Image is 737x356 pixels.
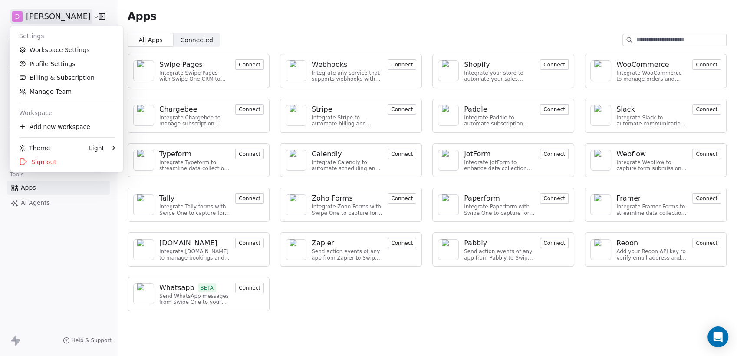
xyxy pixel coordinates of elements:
div: Workspace [14,106,120,120]
div: Sign out [14,155,120,169]
div: Light [89,144,104,152]
div: Add new workspace [14,120,120,134]
div: Settings [14,29,120,43]
a: Workspace Settings [14,43,120,57]
a: Manage Team [14,85,120,99]
div: Theme [19,144,50,152]
a: Profile Settings [14,57,120,71]
a: Billing & Subscription [14,71,120,85]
